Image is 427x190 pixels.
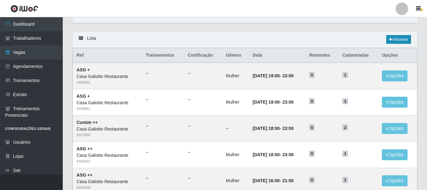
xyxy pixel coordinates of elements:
[146,175,180,182] ul: --
[253,100,280,105] time: [DATE] 19:00
[77,132,138,138] div: # 327855
[146,123,180,129] ul: --
[305,48,339,63] th: Restantes
[282,100,294,105] time: 23:00
[188,175,218,182] ul: --
[253,73,293,78] strong: -
[184,48,222,63] th: Certificação
[142,48,184,63] th: Trainamentos
[282,73,294,78] time: 23:00
[77,100,138,106] div: Casa Galiotto Restaurante
[339,48,378,63] th: Cadastradas
[222,89,249,116] td: Mulher
[146,149,180,156] ul: --
[253,100,293,105] strong: -
[77,120,98,125] strong: Cumim ++
[77,146,93,151] strong: ASG ++
[222,63,249,89] td: Mulher
[342,151,348,157] span: 1
[386,35,411,44] a: Adicionar
[253,178,280,183] time: [DATE] 16:00
[342,124,348,131] span: 2
[249,48,305,63] th: Data
[77,126,138,132] div: Casa Galiotto Restaurante
[146,70,180,77] ul: --
[77,106,138,111] div: # 330561
[282,152,294,157] time: 23:00
[188,96,218,103] ul: --
[309,72,315,78] span: 0
[77,94,90,99] strong: ASG +
[342,98,348,105] span: 1
[282,126,294,131] time: 23:00
[77,159,138,164] div: # 330322
[253,126,280,131] time: [DATE] 18:00
[309,98,315,105] span: 0
[77,152,138,159] div: Casa Galiotto Restaurante
[342,177,348,183] span: 1
[382,149,408,160] button: Opções
[382,123,408,134] button: Opções
[309,151,315,157] span: 0
[253,152,293,157] strong: -
[73,48,142,63] th: Ref
[77,73,138,80] div: Casa Galiotto Restaurante
[382,70,408,81] button: Opções
[77,67,90,72] strong: ASG +
[77,172,93,177] strong: ASG ++
[253,73,280,78] time: [DATE] 19:00
[146,96,180,103] ul: --
[77,80,138,85] div: # 330562
[382,175,408,186] button: Opções
[77,178,138,185] div: Casa Galiotto Restaurante
[382,97,408,108] button: Opções
[309,124,315,131] span: 0
[188,149,218,156] ul: --
[188,70,218,77] ul: --
[253,178,293,183] strong: -
[378,48,417,63] th: Opções
[72,31,417,48] div: Lista
[282,178,294,183] time: 21:00
[253,152,280,157] time: [DATE] 18:00
[222,141,249,168] td: Mulher
[222,48,249,63] th: Gênero
[253,126,293,131] strong: -
[222,115,249,141] td: --
[309,177,315,183] span: 0
[10,5,38,13] img: CoreUI Logo
[342,72,348,78] span: 1
[188,123,218,129] ul: --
